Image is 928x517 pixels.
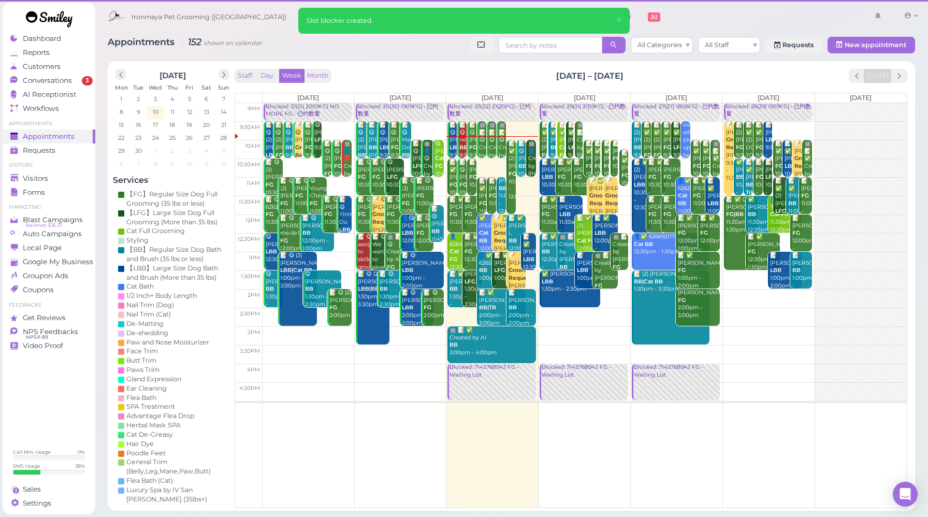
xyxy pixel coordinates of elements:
[574,174,582,180] b: FG
[3,227,95,241] a: Auto Campaigns
[3,74,95,88] a: Conversations 3
[459,181,467,188] b: FG
[589,177,608,238] div: 📝 ✅ [PERSON_NAME] [PERSON_NAME] 11:00am - 12:00pm
[387,174,398,180] b: LFG
[459,144,495,151] b: BEWARE|FG
[792,252,813,297] div: 📝 [PERSON_NAME] 1:00pm - 2:00pm
[541,103,628,118] div: Blocked: 29(31) 21(19FG) • 已约数量
[324,211,332,218] b: FG
[469,174,477,180] b: FG
[745,159,753,227] div: 📝 ✅ [PERSON_NAME] 10:30am - 11:30am
[23,132,75,141] span: Appointments
[339,196,352,257] div: 📝 😋 Yinming Du 11:30am - 12:30pm
[541,121,547,182] div: 📝 ✅ (2) [PERSON_NAME] 9:30am - 10:30am
[673,121,680,175] div: 📝 ✅ [PERSON_NAME] 9:30am - 10:30am
[643,121,651,182] div: 📝 ✅ (2) [PERSON_NAME] 9:30am - 10:30am
[295,192,303,199] b: FG
[357,103,444,118] div: Blocked: 30(30) 19(19FG) • 已约数量
[449,103,535,118] div: Blocked: 30(32) 21(20FG) • 已约数量
[613,155,620,162] b: FG
[449,196,467,241] div: 📝 ✅ [PERSON_NAME] 11:30am - 12:30pm
[464,233,482,279] div: 📝 ✅ [PERSON_NAME] 12:30pm - 1:30pm
[488,121,496,197] div: 🤖 📝 😋 Created by AI 9:30am - 10:30am
[788,200,796,207] b: BB
[559,211,571,218] b: LBB
[464,196,482,241] div: 📝 [PERSON_NAME] 11:30am - 12:30pm
[235,69,255,83] button: Staff
[499,185,507,192] b: BB
[518,140,526,193] div: 📝 😋 [PERSON_NAME] 10:00am - 11:00am
[459,159,467,212] div: 📝 😋 [PERSON_NAME] 10:30am - 11:30am
[770,211,789,218] b: Cat FG
[23,257,93,266] span: Google My Business
[550,144,559,151] b: BB
[449,159,457,212] div: 📝 ✅ [PERSON_NAME] 10:30am - 11:30am
[765,121,773,167] div: 📝 [PERSON_NAME] 9:30am - 10:30am
[663,174,671,180] b: FG
[450,248,459,263] b: Cat FG
[613,264,620,270] b: FG
[775,177,789,238] div: 📝 ✅ (2) [PERSON_NAME] 11:00am - 12:00pm
[302,229,311,236] b: BB
[434,140,444,193] div: 😋 [PERSON_NAME] 10:00am - 11:00am
[3,120,95,127] li: Appointments
[748,211,756,218] b: BB
[568,121,573,175] div: 📝 ✅ [PERSON_NAME] 9:30am - 10:30am
[828,37,915,53] button: New appointment
[705,41,729,49] span: All Staff
[387,264,395,270] b: FG
[3,162,95,169] li: Visitors
[573,159,593,204] div: 📝 [PERSON_NAME] 10:30am - 11:30am
[707,200,719,207] b: LBB
[372,174,380,180] b: FG
[653,121,661,182] div: 📝 ✅ (2) [PERSON_NAME] 9:30am - 10:30am
[358,174,366,180] b: FG
[23,90,76,99] span: AI Receptionist
[784,140,792,193] div: 📝 ✅ [PERSON_NAME] 10:00am - 11:00am
[479,229,488,244] b: Cat BB
[3,60,95,74] a: Customers
[368,121,379,182] div: 📝 😋 [PERSON_NAME] [PERSON_NAME] 9:30am - 10:30am
[3,204,95,211] li: Marketing
[765,159,773,204] div: 📝 [PERSON_NAME] 10:30am - 11:30am
[479,121,486,197] div: 🤖 📝 😋 Created by AI 9:30am - 10:30am
[357,159,375,204] div: 📝 😋 [PERSON_NAME] 10:30am - 11:30am
[412,140,423,193] div: 📝 😋 [PERSON_NAME] 10:00am - 11:00am
[401,121,412,182] div: 📝 😋 Marine Doglatyan 9:30am - 10:30am
[501,9,602,25] input: Search customer
[450,181,457,188] b: FG
[542,248,550,255] b: BB
[498,177,506,215] div: [PERSON_NAME] 11:00am - 12:00pm
[604,163,612,169] b: FG
[265,121,273,182] div: 📝 😋 (2) [PERSON_NAME] 9:30am - 10:30am
[605,177,618,238] div: 📝 [PERSON_NAME] [PERSON_NAME] 11:00am - 12:00pm
[266,211,273,218] b: FG
[265,103,352,118] div: Blocked: 31(31) 20(19FG) NO MORE FG • 已约数量
[648,174,656,180] b: FG
[314,121,322,167] div: 😋 [PERSON_NAME] 9:30am - 10:30am
[324,170,332,177] b: FG
[702,140,710,193] div: 📝 ✅ [PERSON_NAME] 10:00am - 11:00am
[416,229,424,236] b: FG
[494,252,511,297] div: 📝 ✅ [PERSON_NAME] 1:00pm - 2:00pm
[634,144,642,151] b: BB
[302,214,334,252] div: 📝 😋 [PERSON_NAME] 12:00pm - 1:00pm
[343,140,352,216] div: 🤖 👤🛑 Created by AI 10:00am - 11:00am
[765,37,822,53] a: Requests
[509,237,517,244] b: BB
[372,211,412,225] b: Groomer Requested|FG
[677,177,695,231] div: 👤✅ 6262157035 11:00am - 12:00pm
[542,152,549,159] b: FG
[469,144,477,151] b: FG
[479,177,486,231] div: 📝 ✅ [PERSON_NAME] 11:00am - 12:00pm
[663,159,680,204] div: 📝 [PERSON_NAME] 10:30am - 11:30am
[285,144,294,151] b: BB
[295,177,312,223] div: 📝 😋 [PERSON_NAME] 11:00am - 12:00pm
[280,200,288,207] b: FG
[726,103,812,118] div: Blocked: 26(29) 19(19FG) • 已约数量
[379,121,389,175] div: 📝 😋 [PERSON_NAME] 9:30am - 10:30am
[402,152,410,159] b: BB
[280,214,312,260] div: 📝 😋 [PERSON_NAME] me de l 12:00pm - 1:00pm
[528,140,536,208] div: 🤖 👤Created by [PERSON_NAME] 10:00am - 11:00am
[508,214,526,268] div: 📝 ✅ [PERSON_NAME] L 12:00pm - 1:00pm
